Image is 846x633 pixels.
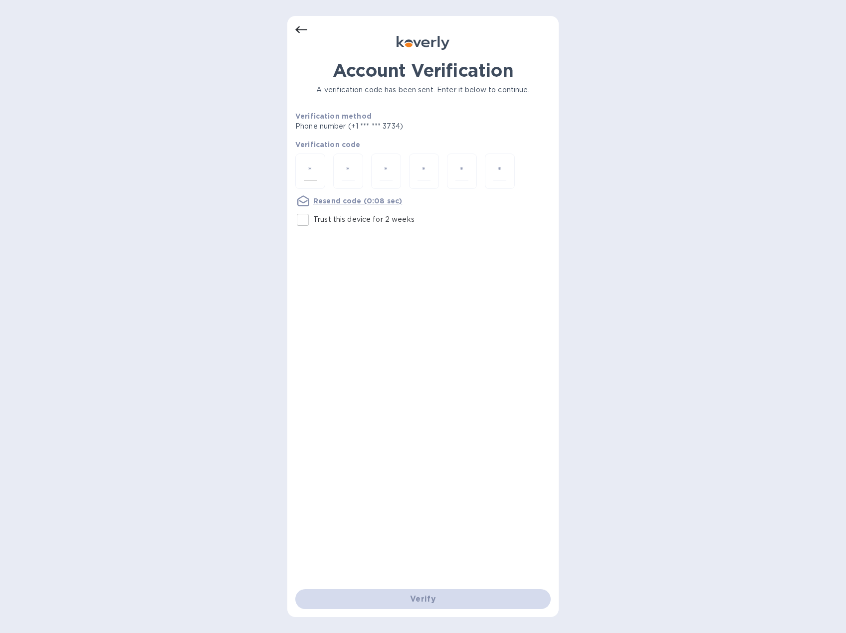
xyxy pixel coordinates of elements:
p: Phone number (+1 *** *** 3734) [295,121,479,132]
p: Verification code [295,140,551,150]
p: Trust this device for 2 weeks [313,214,415,225]
h1: Account Verification [295,60,551,81]
p: A verification code has been sent. Enter it below to continue. [295,85,551,95]
u: Resend code (0:08 sec) [313,197,402,205]
b: Verification method [295,112,372,120]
